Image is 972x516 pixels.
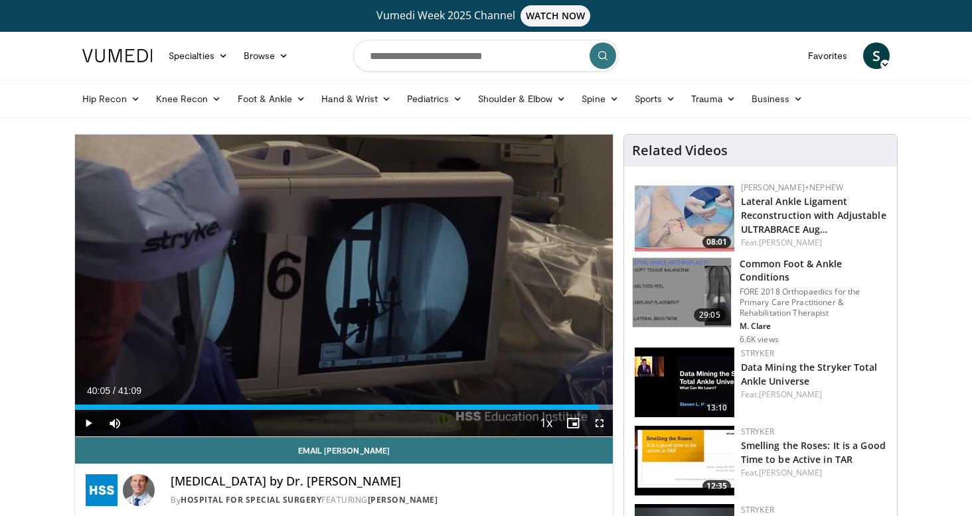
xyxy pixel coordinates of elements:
[702,236,731,248] span: 08:01
[694,308,726,322] span: 29:05
[741,467,886,479] div: Feat.
[230,86,314,112] a: Foot & Ankle
[236,42,297,69] a: Browse
[800,42,855,69] a: Favorites
[740,257,889,284] h3: Common Foot & Ankle Conditions
[702,402,731,414] span: 13:10
[353,40,619,72] input: Search topics, interventions
[741,439,886,466] a: Smelling the Roses: It is a Good Time to be Active in TAR
[635,182,734,251] img: 044b55f9-35d8-467a-a7ec-b25583c50434.150x105_q85_crop-smart_upscale.jpg
[586,410,613,436] button: Fullscreen
[741,389,886,401] div: Feat.
[368,494,438,505] a: [PERSON_NAME]
[171,474,602,489] h4: [MEDICAL_DATA] by Dr. [PERSON_NAME]
[574,86,626,112] a: Spine
[759,467,822,478] a: [PERSON_NAME]
[635,426,734,495] img: 45d0a095-064c-4e69-8b5d-3f4ab8fccbc0.150x105_q85_crop-smart_upscale.jpg
[740,334,779,345] p: 6.6K views
[741,348,774,359] a: Stryker
[470,86,574,112] a: Shoulder & Elbow
[744,86,811,112] a: Business
[560,410,586,436] button: Enable picture-in-picture mode
[741,361,878,387] a: Data Mining the Stryker Total Ankle Universe
[75,135,613,437] video-js: Video Player
[702,480,731,492] span: 12:35
[113,385,116,396] span: /
[75,405,613,410] div: Progress Bar
[161,42,236,69] a: Specialties
[75,437,613,464] a: Email [PERSON_NAME]
[635,348,734,417] img: e850a339-bace-4409-a791-c78595670531.150x105_q85_crop-smart_upscale.jpg
[633,258,731,327] img: 6ece7218-3b5d-40f5-ae19-d9dd7468f08b.150x105_q85_crop-smart_upscale.jpg
[181,494,321,505] a: Hospital for Special Surgery
[635,426,734,495] a: 12:35
[313,86,399,112] a: Hand & Wrist
[741,195,886,235] a: Lateral Ankle Ligament Reconstruction with Adjustable ULTRABRACE Aug…
[86,474,118,506] img: Hospital for Special Surgery
[75,410,102,436] button: Play
[635,348,734,417] a: 13:10
[533,410,560,436] button: Playback Rate
[741,504,774,515] a: Stryker
[741,426,774,437] a: Stryker
[521,5,591,27] span: WATCH NOW
[82,49,153,62] img: VuMedi Logo
[399,86,470,112] a: Pediatrics
[741,182,843,193] a: [PERSON_NAME]+Nephew
[632,143,728,159] h4: Related Videos
[741,237,886,249] div: Feat.
[740,287,889,318] p: FORE 2018 Orthopaedics for the Primary Care Practitioner & Rehabilitation Therapist
[759,237,822,248] a: [PERSON_NAME]
[632,257,889,345] a: 29:05 Common Foot & Ankle Conditions FORE 2018 Orthopaedics for the Primary Care Practitioner & R...
[635,182,734,251] a: 08:01
[102,410,128,436] button: Mute
[84,5,888,27] a: Vumedi Week 2025 ChannelWATCH NOW
[171,494,602,506] div: By FEATURING
[863,42,890,69] a: S
[627,86,684,112] a: Sports
[118,385,141,396] span: 41:09
[123,474,155,506] img: Avatar
[74,86,148,112] a: Hip Recon
[683,86,744,112] a: Trauma
[148,86,230,112] a: Knee Recon
[740,321,889,332] p: M. Clare
[759,389,822,400] a: [PERSON_NAME]
[87,385,110,396] span: 40:05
